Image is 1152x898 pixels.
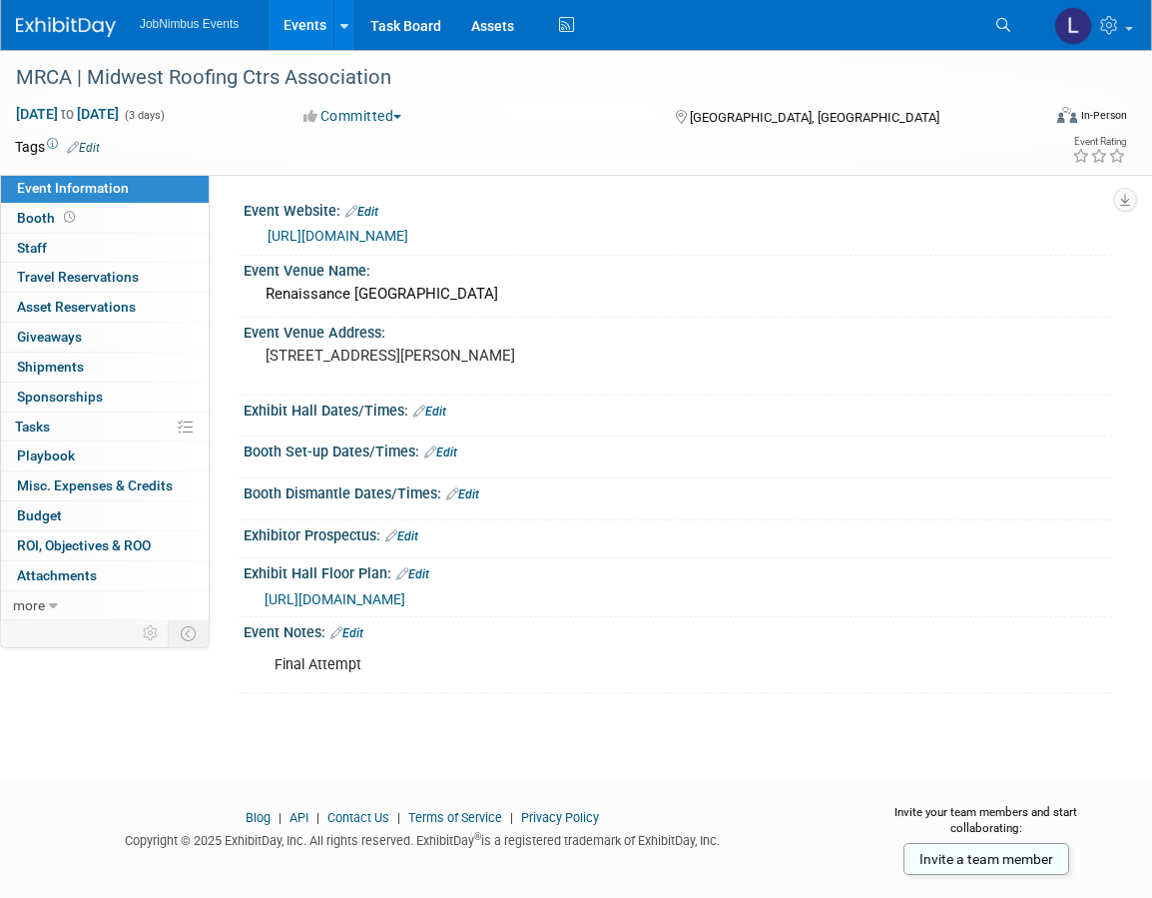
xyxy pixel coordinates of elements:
[67,141,100,155] a: Edit
[1,501,209,530] a: Budget
[244,318,1112,343] div: Event Venue Address:
[17,269,139,285] span: Travel Reservations
[330,626,363,640] a: Edit
[474,831,481,842] sup: ®
[268,228,408,244] a: [URL][DOMAIN_NAME]
[15,827,831,850] div: Copyright © 2025 ExhibitDay, Inc. All rights reserved. ExhibitDay is a registered trademark of Ex...
[1057,107,1077,123] img: Format-Inperson.png
[1080,108,1127,123] div: In-Person
[424,446,457,459] a: Edit
[17,329,82,345] span: Giveaways
[134,620,169,646] td: Personalize Event Tab Strip
[244,396,1112,422] div: Exhibit Hall Dates/Times:
[266,347,584,365] pre: [STREET_ADDRESS][PERSON_NAME]
[17,448,75,463] span: Playbook
[17,210,79,226] span: Booth
[140,17,239,31] span: JobNimbus Events
[246,810,271,825] a: Blog
[16,17,116,37] img: ExhibitDay
[1,293,209,322] a: Asset Reservations
[17,389,103,405] span: Sponsorships
[244,256,1112,281] div: Event Venue Name:
[261,645,937,685] div: Final Attempt
[505,810,518,825] span: |
[408,810,502,825] a: Terms of Service
[954,104,1127,134] div: Event Format
[1,531,209,560] a: ROI, Objectives & ROO
[392,810,405,825] span: |
[413,405,446,419] a: Edit
[60,210,79,225] span: Booth not reserved yet
[265,591,405,607] a: [URL][DOMAIN_NAME]
[1054,7,1092,45] img: Laly Matos
[1,471,209,500] a: Misc. Expenses & Credits
[903,843,1069,875] a: Invite a team member
[17,477,173,493] span: Misc. Expenses & Credits
[244,437,1112,462] div: Booth Set-up Dates/Times:
[861,804,1112,850] div: Invite your team members and start collaborating:
[17,240,47,256] span: Staff
[1,174,209,203] a: Event Information
[1072,137,1126,147] div: Event Rating
[15,137,100,157] td: Tags
[58,106,77,122] span: to
[1,323,209,352] a: Giveaways
[244,196,1112,222] div: Event Website:
[15,419,50,435] span: Tasks
[396,567,429,581] a: Edit
[1,413,209,442] a: Tasks
[446,487,479,501] a: Edit
[1,234,209,263] a: Staff
[17,180,129,196] span: Event Information
[1,204,209,233] a: Booth
[311,810,324,825] span: |
[1,591,209,620] a: more
[17,359,84,375] span: Shipments
[244,520,1112,546] div: Exhibitor Prospectus:
[17,507,62,523] span: Budget
[169,620,210,646] td: Toggle Event Tabs
[521,810,599,825] a: Privacy Policy
[244,478,1112,504] div: Booth Dismantle Dates/Times:
[274,810,287,825] span: |
[289,810,308,825] a: API
[259,279,1097,310] div: Renaissance [GEOGRAPHIC_DATA]
[690,110,939,125] span: [GEOGRAPHIC_DATA], [GEOGRAPHIC_DATA]
[1,263,209,292] a: Travel Reservations
[244,558,1112,584] div: Exhibit Hall Floor Plan:
[385,529,418,543] a: Edit
[1,561,209,590] a: Attachments
[1,353,209,382] a: Shipments
[17,567,97,583] span: Attachments
[17,299,136,315] span: Asset Reservations
[13,597,45,613] span: more
[296,106,409,126] button: Committed
[345,205,378,219] a: Edit
[1,383,209,412] a: Sponsorships
[9,60,1018,96] div: MRCA | Midwest Roofing Ctrs Association
[1,442,209,470] a: Playbook
[244,617,1112,643] div: Event Notes:
[123,109,165,122] span: (3 days)
[15,105,120,123] span: [DATE] [DATE]
[17,537,151,553] span: ROI, Objectives & ROO
[327,810,389,825] a: Contact Us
